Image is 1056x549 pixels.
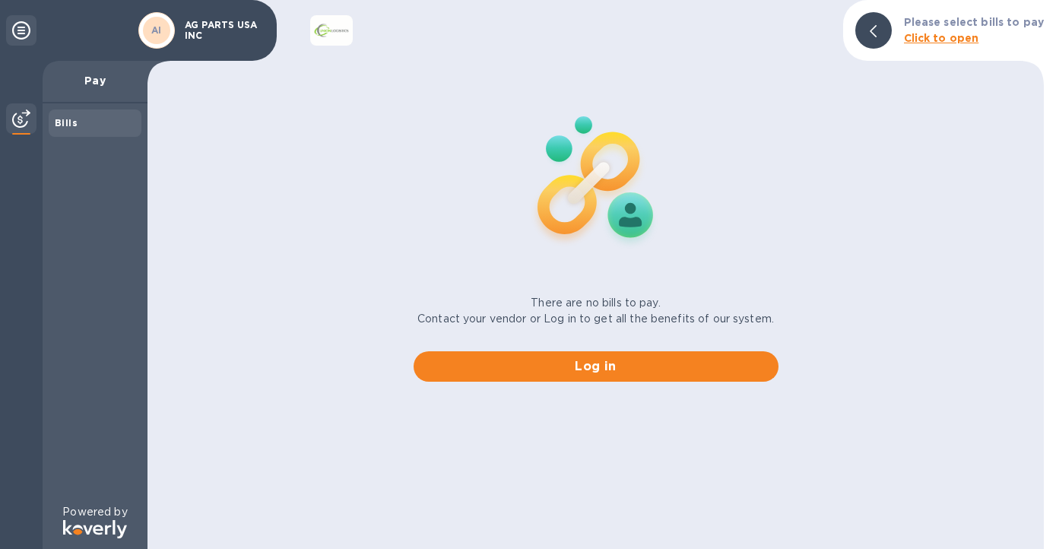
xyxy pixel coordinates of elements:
[62,504,127,520] p: Powered by
[55,73,135,88] p: Pay
[904,32,979,44] b: Click to open
[417,295,774,327] p: There are no bills to pay. Contact your vendor or Log in to get all the benefits of our system.
[426,357,766,376] span: Log in
[904,16,1044,28] b: Please select bills to pay
[414,351,779,382] button: Log in
[63,520,127,538] img: Logo
[185,20,261,41] p: AG PARTS USA INC
[151,24,162,36] b: AI
[55,117,78,129] b: Bills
